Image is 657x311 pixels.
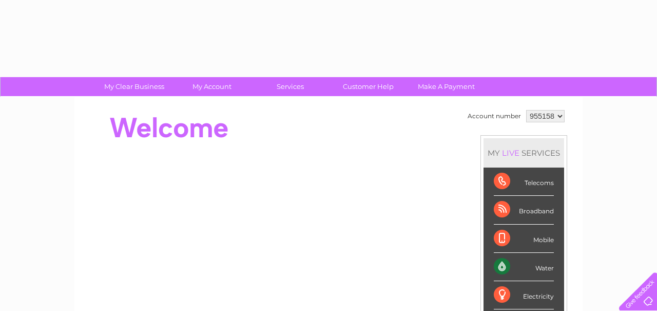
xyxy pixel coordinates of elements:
[170,77,255,96] a: My Account
[494,281,554,309] div: Electricity
[404,77,489,96] a: Make A Payment
[494,253,554,281] div: Water
[484,138,564,168] div: MY SERVICES
[494,225,554,253] div: Mobile
[500,148,521,158] div: LIVE
[248,77,333,96] a: Services
[326,77,411,96] a: Customer Help
[494,168,554,196] div: Telecoms
[494,196,554,224] div: Broadband
[465,107,524,125] td: Account number
[92,77,177,96] a: My Clear Business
